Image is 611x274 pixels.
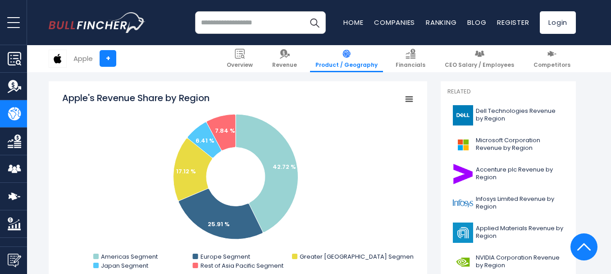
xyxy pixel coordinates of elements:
[62,92,414,272] svg: Apple's Revenue Share by Region
[453,193,473,214] img: INFY logo
[62,92,210,104] tspan: Apple's Revenue Share by Region
[208,220,230,228] text: 25.91 %
[272,61,297,69] span: Revenue
[476,107,564,123] span: Dell Technologies Revenue by Region
[396,61,425,69] span: Financials
[73,53,93,64] div: Apple
[447,88,569,96] p: Related
[476,254,564,269] span: NVIDIA Corporation Revenue by Region
[201,252,250,261] text: Europe Segment
[447,103,569,128] a: Dell Technologies Revenue by Region
[227,61,253,69] span: Overview
[215,126,235,135] text: 7.84 %
[273,163,296,171] text: 42.72 %
[439,45,520,72] a: CEO Salary / Employees
[221,45,258,72] a: Overview
[467,18,486,27] a: Blog
[49,12,146,33] img: bullfincher logo
[101,261,148,270] text: Japan Segment
[447,162,569,186] a: Accenture plc Revenue by Region
[447,191,569,216] a: Infosys Limited Revenue by Region
[445,61,514,69] span: CEO Salary / Employees
[453,223,473,243] img: AMAT logo
[196,136,214,145] text: 6.41 %
[453,164,473,184] img: ACN logo
[453,135,473,155] img: MSFT logo
[497,18,529,27] a: Register
[447,220,569,245] a: Applied Materials Revenue by Region
[476,195,564,211] span: Infosys Limited Revenue by Region
[533,61,570,69] span: Competitors
[453,252,473,272] img: NVDA logo
[201,261,283,270] text: Rest of Asia Pacific Segment
[176,167,196,176] text: 17.12 %
[343,18,363,27] a: Home
[476,166,564,181] span: Accenture plc Revenue by Region
[310,45,383,72] a: Product / Geography
[101,252,158,261] text: Americas Segment
[49,12,146,33] a: Go to homepage
[303,11,326,34] button: Search
[390,45,431,72] a: Financials
[476,137,564,152] span: Microsoft Corporation Revenue by Region
[100,50,116,67] a: +
[300,252,415,261] text: Greater [GEOGRAPHIC_DATA] Segment
[315,61,378,69] span: Product / Geography
[447,132,569,157] a: Microsoft Corporation Revenue by Region
[453,105,473,125] img: DELL logo
[426,18,456,27] a: Ranking
[476,225,564,240] span: Applied Materials Revenue by Region
[267,45,302,72] a: Revenue
[374,18,415,27] a: Companies
[528,45,576,72] a: Competitors
[49,50,66,67] img: AAPL logo
[540,11,576,34] a: Login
